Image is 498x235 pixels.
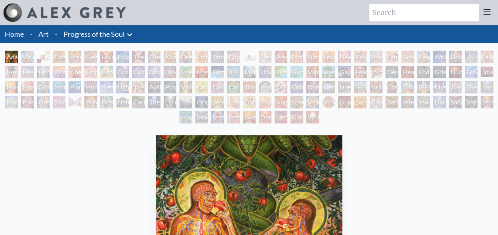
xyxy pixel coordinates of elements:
[132,66,145,78] div: Cosmic Artist
[179,66,192,78] div: Emerald Grail
[243,111,256,123] div: Oversoul
[433,51,446,63] div: Wonder
[21,66,34,78] div: Healing
[338,66,351,78] div: Gaia
[27,25,35,43] li: ·
[53,96,65,108] div: Spirit Animates the Flesh
[179,81,192,93] div: Vision Tree
[227,51,240,63] div: Copulating
[100,96,113,108] div: Blessing Hand
[370,81,382,93] div: Vajra Guru
[69,51,81,63] div: Praying
[21,81,34,93] div: Prostration
[5,30,24,38] a: Home
[306,66,319,78] div: Vajra Horse
[290,51,303,63] div: Birth
[132,51,145,63] div: The Kiss
[481,66,493,78] div: Journey of the Wounded Healer
[195,66,208,78] div: Mysteriosa 2
[211,66,224,78] div: Earth Energies
[354,51,366,63] div: Zena Lotus
[53,51,65,63] div: Contemplation
[116,96,129,108] div: Nature of Mind
[465,51,477,63] div: Young & Old
[259,51,271,63] div: Newborn
[370,66,382,78] div: Insomnia
[370,96,382,108] div: Cosmic Elf
[21,96,34,108] div: Power to the Peaceful
[63,28,125,40] a: Progress of the Soul
[322,81,335,93] div: Deities & Demons Drinking from the Milky Pool
[275,66,287,78] div: Symbiosis: Gall Wasp & Oak Tree
[338,96,351,108] div: Guardian of Infinite Vision
[259,81,271,93] div: Body/Mind as a Vibratory Field of Energy
[84,96,97,108] div: Praying Hands
[290,96,303,108] div: Spectral Lotus
[52,25,60,43] li: ·
[116,81,129,93] div: Lightworker
[69,96,81,108] div: Hands that See
[243,66,256,78] div: Metamorphosis
[481,96,493,108] div: Secret Writing Being
[38,28,49,40] a: Art
[275,51,287,63] div: Pregnancy
[306,96,319,108] div: Vision Crystal
[449,51,462,63] div: Holy Family
[148,66,160,78] div: Cosmic Lovers
[211,81,224,93] div: Cannabis Sutra
[354,81,366,93] div: [PERSON_NAME]
[100,51,113,63] div: Holy Grail
[132,81,145,93] div: The Shulgins and their Alchemical Angels
[116,51,129,63] div: Eclipse
[148,96,160,108] div: The Soul Finds It's Way
[164,51,176,63] div: Kissing
[37,51,50,63] div: Body, Mind, Spirit
[69,66,81,78] div: Aperture
[100,81,113,93] div: Networks
[306,51,319,63] div: Nursing
[69,81,81,93] div: Planetary Prayers
[116,66,129,78] div: Cosmic Creativity
[259,111,271,123] div: One
[401,81,414,93] div: Dalai Lama
[338,51,351,63] div: New Family
[385,81,398,93] div: Cosmic Christ
[449,96,462,108] div: Song of Vajra Being
[370,51,382,63] div: Promise
[385,96,398,108] div: Bardo Being
[227,81,240,93] div: Cannabacchus
[227,96,240,108] div: Fractal Eyes
[211,51,224,63] div: Tantra
[5,81,18,93] div: Holy Fire
[84,66,97,78] div: Empowerment
[290,66,303,78] div: Humming Bird
[195,96,208,108] div: Original Face
[53,66,65,78] div: Kiss of the [MEDICAL_DATA]
[449,66,462,78] div: Nuclear Crucifixion
[354,96,366,108] div: Sunyata
[433,66,446,78] div: Grieving
[5,51,18,63] div: Adam & Eve
[322,51,335,63] div: Love Circuit
[164,81,176,93] div: Purging
[275,111,287,123] div: Net of Being
[306,111,319,123] div: White Light
[195,51,208,63] div: Embracing
[37,66,50,78] div: Lightweaver
[401,96,414,108] div: Interbeing
[449,81,462,93] div: The Seer
[465,66,477,78] div: Eco-Atlas
[5,66,18,78] div: Breathing
[132,96,145,108] div: Caring
[53,81,65,93] div: Monochord
[195,111,208,123] div: Peyote Being
[148,81,160,93] div: Ayahuasca Visitation
[37,81,50,93] div: Glimpsing the Empyrean
[433,96,446,108] div: Diamond Being
[275,81,287,93] div: DMT - The Spirit Molecule
[211,96,224,108] div: Seraphic Transport Docking on the Third Eye
[164,96,176,108] div: Dying
[417,51,430,63] div: Reading
[195,81,208,93] div: Cannabis Mudra
[385,51,398,63] div: Family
